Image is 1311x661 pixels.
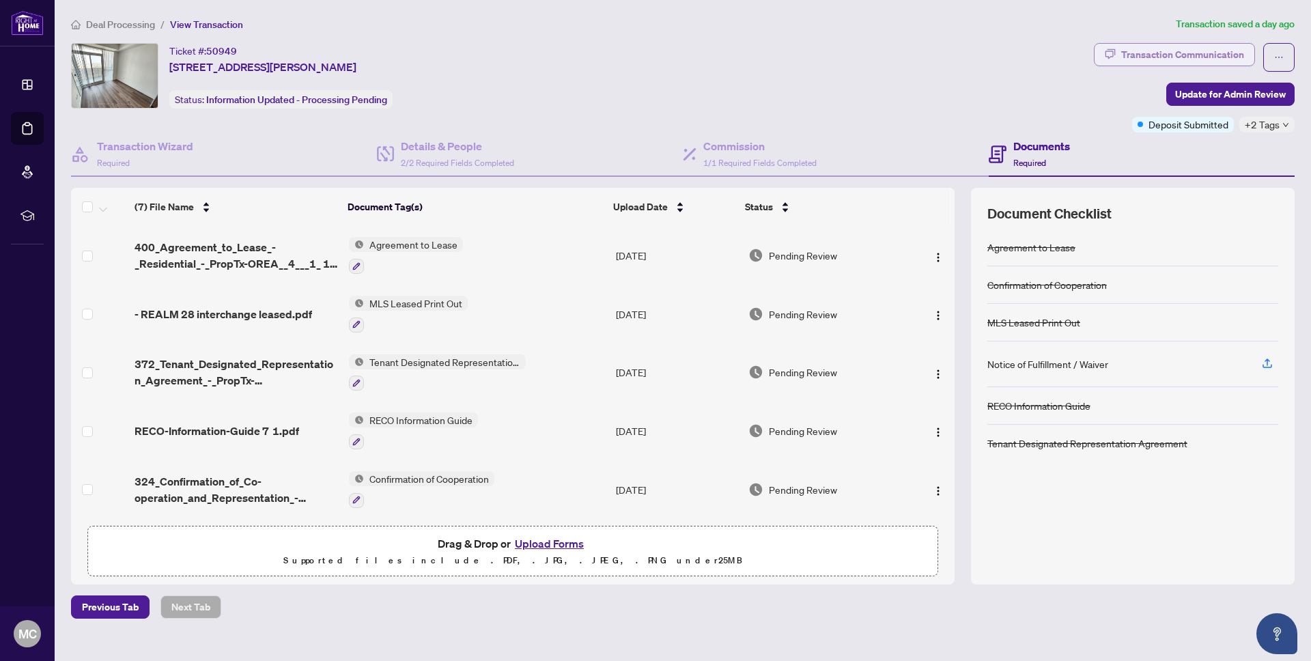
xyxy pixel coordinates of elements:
[97,138,193,154] h4: Transaction Wizard
[703,138,817,154] h4: Commission
[160,595,221,619] button: Next Tab
[349,237,364,252] img: Status Icon
[1148,117,1228,132] span: Deposit Submitted
[927,303,949,325] button: Logo
[933,252,944,263] img: Logo
[72,44,158,108] img: IMG-N12357604_1.jpg
[169,90,393,109] div: Status:
[610,519,743,578] td: [DATE]
[769,482,837,497] span: Pending Review
[748,365,763,380] img: Document Status
[364,412,478,427] span: RECO Information Guide
[511,535,588,552] button: Upload Forms
[135,356,337,389] span: 372_Tenant_Designated_Representation_Agreement_-_PropTx-[PERSON_NAME] 3 2.pdf
[1274,53,1284,62] span: ellipsis
[129,188,342,226] th: (7) File Name
[82,596,139,618] span: Previous Tab
[364,237,463,252] span: Agreement to Lease
[97,158,130,168] span: Required
[1094,43,1255,66] button: Transaction Communication
[613,199,668,214] span: Upload Date
[135,306,312,322] span: - REALM 28 interchange leased.pdf
[349,354,526,391] button: Status IconTenant Designated Representation Agreement
[401,158,514,168] span: 2/2 Required Fields Completed
[86,18,155,31] span: Deal Processing
[739,188,904,226] th: Status
[342,188,608,226] th: Document Tag(s)
[769,365,837,380] span: Pending Review
[745,199,773,214] span: Status
[987,436,1187,451] div: Tenant Designated Representation Agreement
[927,479,949,501] button: Logo
[608,188,739,226] th: Upload Date
[88,526,938,577] span: Drag & Drop orUpload FormsSupported files include .PDF, .JPG, .JPEG, .PNG under25MB
[769,307,837,322] span: Pending Review
[1013,138,1070,154] h4: Documents
[748,482,763,497] img: Document Status
[96,552,929,569] p: Supported files include .PDF, .JPG, .JPEG, .PNG under 25 MB
[1282,122,1289,128] span: down
[610,285,743,343] td: [DATE]
[135,423,299,439] span: RECO-Information-Guide 7 1.pdf
[349,412,478,449] button: Status IconRECO Information Guide
[927,420,949,442] button: Logo
[927,244,949,266] button: Logo
[987,277,1107,292] div: Confirmation of Cooperation
[71,20,81,29] span: home
[169,59,356,75] span: [STREET_ADDRESS][PERSON_NAME]
[1175,83,1286,105] span: Update for Admin Review
[748,423,763,438] img: Document Status
[349,471,494,508] button: Status IconConfirmation of Cooperation
[160,16,165,32] li: /
[987,315,1080,330] div: MLS Leased Print Out
[349,237,463,274] button: Status IconAgreement to Lease
[1176,16,1295,32] article: Transaction saved a day ago
[11,10,44,36] img: logo
[610,402,743,460] td: [DATE]
[933,310,944,321] img: Logo
[364,296,468,311] span: MLS Leased Print Out
[349,412,364,427] img: Status Icon
[987,356,1108,371] div: Notice of Fulfillment / Waiver
[349,296,468,333] button: Status IconMLS Leased Print Out
[933,427,944,438] img: Logo
[349,471,364,486] img: Status Icon
[364,471,494,486] span: Confirmation of Cooperation
[987,240,1075,255] div: Agreement to Lease
[349,296,364,311] img: Status Icon
[364,354,526,369] span: Tenant Designated Representation Agreement
[135,473,337,506] span: 324_Confirmation_of_Co-operation_and_Representation_-_Tenant_Landlord_-_PropTx-OREA__6___1_.pdf
[169,43,237,59] div: Ticket #:
[987,398,1090,413] div: RECO Information Guide
[438,535,588,552] span: Drag & Drop or
[170,18,243,31] span: View Transaction
[135,239,337,272] span: 400_Agreement_to_Lease_-_Residential_-_PropTx-OREA__4___1_ 1 1.pdf
[1166,83,1295,106] button: Update for Admin Review
[610,226,743,285] td: [DATE]
[769,423,837,438] span: Pending Review
[1013,158,1046,168] span: Required
[703,158,817,168] span: 1/1 Required Fields Completed
[206,45,237,57] span: 50949
[1256,613,1297,654] button: Open asap
[18,624,37,643] span: MC
[1245,117,1280,132] span: +2 Tags
[933,486,944,496] img: Logo
[71,595,150,619] button: Previous Tab
[987,204,1112,223] span: Document Checklist
[933,369,944,380] img: Logo
[748,248,763,263] img: Document Status
[349,354,364,369] img: Status Icon
[1121,44,1244,66] div: Transaction Communication
[401,138,514,154] h4: Details & People
[610,460,743,519] td: [DATE]
[135,199,194,214] span: (7) File Name
[206,94,387,106] span: Information Updated - Processing Pending
[769,248,837,263] span: Pending Review
[927,361,949,383] button: Logo
[610,343,743,402] td: [DATE]
[748,307,763,322] img: Document Status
